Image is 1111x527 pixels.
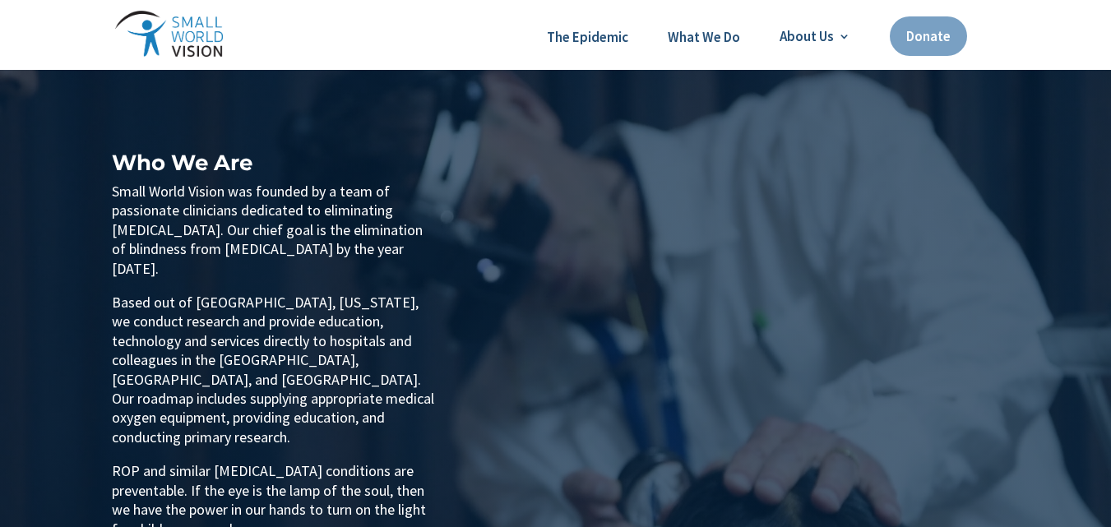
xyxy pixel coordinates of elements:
img: Small World Vision [115,11,224,57]
a: The Epidemic [547,27,628,49]
p: Small World Vision was founded by a team of passionate clinicians dedicated to eliminating [MEDIC... [112,182,437,293]
h1: Who We Are [112,152,437,182]
a: About Us [780,29,850,44]
p: Based out of [GEOGRAPHIC_DATA], [US_STATE], we conduct research and provide education, technology... [112,293,437,461]
a: Donate [890,16,967,56]
a: What We Do [668,27,740,49]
